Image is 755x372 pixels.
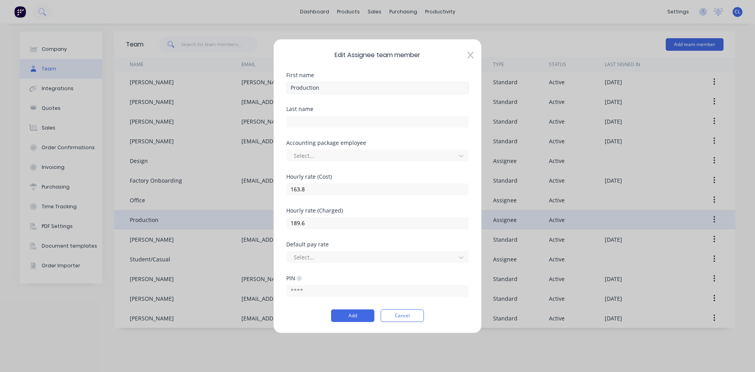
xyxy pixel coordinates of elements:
div: First name [286,72,469,78]
button: Cancel [381,309,424,322]
div: Hourly rate (Cost) [286,174,469,179]
span: Edit Assignee team member [286,50,469,59]
div: Default pay rate [286,241,469,247]
div: Hourly rate (Charged) [286,207,469,213]
div: Last name [286,106,469,111]
input: $0 [286,217,469,229]
input: $0 [286,183,469,195]
div: PIN [286,274,302,282]
button: Add [331,309,374,322]
div: Accounting package employee [286,140,469,145]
